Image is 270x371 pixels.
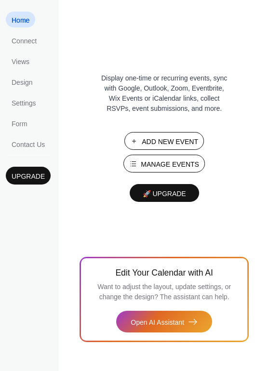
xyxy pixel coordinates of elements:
[97,283,231,301] span: Want to adjust the layout, update settings, or change the design? The assistant can help.
[12,78,33,88] span: Design
[116,311,212,332] button: Open AI Assistant
[123,155,205,172] button: Manage Events
[12,119,27,129] span: Form
[131,318,184,328] span: Open AI Assistant
[12,98,36,108] span: Settings
[135,190,193,198] span: 🚀 Upgrade
[12,57,29,67] span: Views
[6,12,35,27] a: Home
[6,115,33,131] a: Form
[130,184,199,202] button: 🚀 Upgrade
[142,137,198,147] span: Add New Event
[6,136,51,152] a: Contact Us
[12,172,45,182] span: Upgrade
[115,266,213,279] span: Edit Your Calendar with AI
[6,94,42,110] a: Settings
[99,73,229,114] span: Display one-time or recurring events, sync with Google, Outlook, Zoom, Eventbrite, Wix Events or ...
[141,159,199,170] span: Manage Events
[12,15,29,26] span: Home
[124,132,204,150] button: Add New Event
[6,32,42,48] a: Connect
[6,167,51,185] button: Upgrade
[12,36,37,46] span: Connect
[12,140,45,150] span: Contact Us
[6,53,35,69] a: Views
[6,74,39,90] a: Design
